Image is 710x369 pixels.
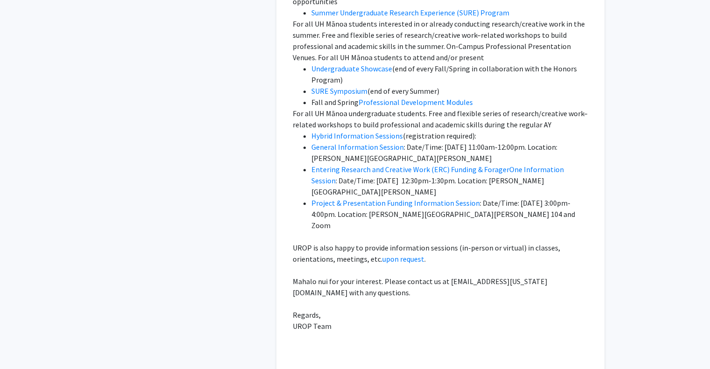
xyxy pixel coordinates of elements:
li: (end of every Fall/Spring in collaboration with the Honors Program) [311,63,588,85]
li: : Date/Time: [DATE] 3:00pm-4:00pm. Location: [PERSON_NAME][GEOGRAPHIC_DATA][PERSON_NAME] 104 and ... [311,197,588,231]
iframe: Chat [7,327,40,362]
li: : Date/Time: [DATE] 12:30pm-1:30pm. Location: [PERSON_NAME][GEOGRAPHIC_DATA][PERSON_NAME] [311,164,588,197]
li: : Date/Time: [DATE] 11:00am-12:00pm. Location: [PERSON_NAME][GEOGRAPHIC_DATA][PERSON_NAME] [311,141,588,164]
a: Summer Undergraduate Research Experience (SURE) Program [311,8,509,17]
a: Hybrid Information Sessions [311,131,403,140]
a: upon request [382,254,424,264]
a: Entering Research and Creative Work (ERC) Funding & ForagerOne Information Session [311,165,565,185]
a: Undergraduate Showcase [311,64,392,73]
a: SURE Symposium [311,86,367,96]
li: (registration required): [311,130,588,141]
li: (end of every Summer) [311,85,588,97]
p: Regards, [293,309,588,320]
li: Fall and Spring [311,97,588,108]
p: UROP is also happy to provide information sessions (in-person or virtual) in classes, orientation... [293,242,588,265]
p: For all UH Mānoa students interested in or already conducting research/creative work in the summe... [293,18,588,63]
a: Project & Presentation Funding Information Session [311,198,480,208]
p: For all UH Mānoa undergraduate students. Free and flexible series of research/creative work–relat... [293,108,588,130]
a: Professional Development Modules [359,97,473,107]
p: UROP Team [293,320,588,332]
a: General Information Session [311,142,404,152]
p: Mahalo nui for your interest. Please contact us at [EMAIL_ADDRESS][US_STATE][DOMAIN_NAME] with an... [293,276,588,298]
